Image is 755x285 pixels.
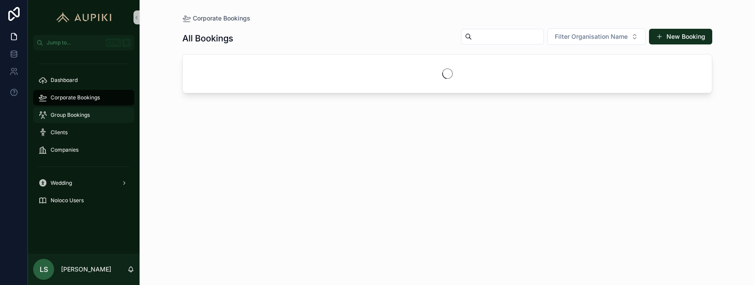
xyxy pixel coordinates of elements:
[52,10,116,24] img: App logo
[33,193,134,208] a: Noloco Users
[33,107,134,123] a: Group Bookings
[51,146,79,153] span: Companies
[51,112,90,119] span: Group Bookings
[33,142,134,158] a: Companies
[33,72,134,88] a: Dashboard
[51,94,100,101] span: Corporate Bookings
[51,77,78,84] span: Dashboard
[33,90,134,105] a: Corporate Bookings
[182,14,250,23] a: Corporate Bookings
[649,29,712,44] button: New Booking
[47,39,102,46] span: Jump to...
[28,51,140,220] div: scrollable content
[123,39,130,46] span: K
[33,35,134,51] button: Jump to...CtrlK
[106,38,121,47] span: Ctrl
[33,175,134,191] a: Wedding
[51,129,68,136] span: Clients
[33,125,134,140] a: Clients
[40,264,48,275] span: LS
[61,265,111,274] p: [PERSON_NAME]
[182,32,233,44] h1: All Bookings
[51,180,72,187] span: Wedding
[547,28,646,45] button: Select Button
[555,32,628,41] span: Filter Organisation Name
[193,14,250,23] span: Corporate Bookings
[51,197,84,204] span: Noloco Users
